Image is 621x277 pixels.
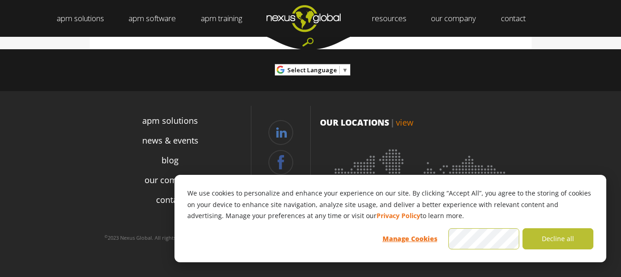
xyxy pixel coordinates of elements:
[162,154,179,167] a: blog
[396,117,413,128] a: view
[174,175,606,262] div: Cookie banner
[142,115,198,127] a: apm solutions
[320,116,522,128] p: OUR LOCATIONS
[287,63,348,77] a: Select Language​
[187,188,593,222] p: We use cookies to personalize and enhance your experience on our site. By clicking “Accept All”, ...
[142,134,198,147] a: news & events
[145,174,196,186] a: our company
[320,138,522,262] img: Location map
[104,234,108,239] sup: ©
[339,66,340,74] span: ​
[156,194,185,206] a: contact
[90,111,251,227] div: Navigation Menu
[522,228,593,249] button: Decline all
[377,210,420,222] a: Privacy Policy
[90,231,251,245] p: 2023 Nexus Global. All rights reserved. |
[342,66,348,74] span: ▼
[374,228,445,249] button: Manage Cookies
[390,117,395,128] span: |
[287,66,337,74] span: Select Language
[448,228,519,249] button: Accept all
